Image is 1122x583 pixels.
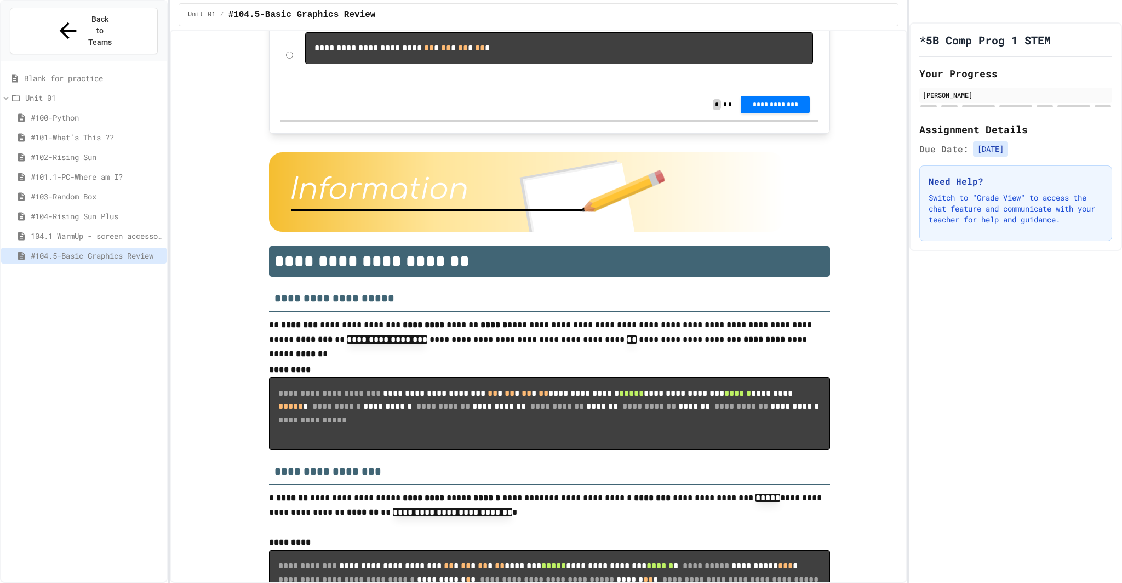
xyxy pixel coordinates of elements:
[10,8,158,54] button: Back to Teams
[31,132,162,143] span: #101-What's This ??
[31,230,162,242] span: 104.1 WarmUp - screen accessors
[31,191,162,202] span: #103-Random Box
[919,32,1051,48] h1: *5B Comp Prog 1 STEM
[87,14,113,48] span: Back to Teams
[929,192,1103,225] p: Switch to "Grade View" to access the chat feature and communicate with your teacher for help and ...
[31,151,162,163] span: #102-Rising Sun
[923,90,1109,100] div: [PERSON_NAME]
[24,72,162,84] span: Blank for practice
[228,8,376,21] span: #104.5-Basic Graphics Review
[31,112,162,123] span: #100-Python
[31,210,162,222] span: #104-Rising Sun Plus
[929,175,1103,188] h3: Need Help?
[188,10,215,19] span: Unit 01
[919,122,1112,137] h2: Assignment Details
[919,142,969,156] span: Due Date:
[919,66,1112,81] h2: Your Progress
[31,250,162,261] span: #104.5-Basic Graphics Review
[25,92,162,104] span: Unit 01
[973,141,1008,157] span: [DATE]
[31,171,162,182] span: #101.1-PC-Where am I?
[220,10,224,19] span: /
